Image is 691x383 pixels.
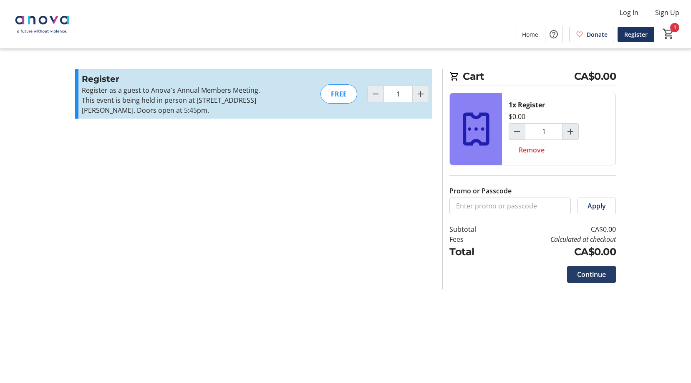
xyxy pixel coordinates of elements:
span: Apply [588,201,606,211]
span: Continue [577,269,606,279]
span: Log In [620,8,638,18]
label: Promo or Passcode [449,186,512,196]
a: Register [618,27,654,42]
div: 1x Register [509,100,545,110]
img: Anova: A Future Without Violence's Logo [5,3,79,45]
button: Log In [613,6,645,19]
button: Decrement by one [509,124,525,140]
td: CA$0.00 [498,244,616,259]
span: CA$0.00 [574,69,616,84]
td: Fees [449,234,498,244]
h2: Cart [449,69,616,86]
button: Increment by one [562,124,578,140]
button: Help [545,26,562,43]
input: Enter promo or passcode [449,198,571,214]
button: Decrement by one [368,86,383,102]
p: Register as a guest to Anova's Annual Members Meeting. This event is being held in person at [STR... [82,85,264,115]
td: CA$0.00 [498,224,616,234]
button: Continue [567,266,616,283]
div: FREE [320,84,357,104]
a: Home [515,27,545,42]
button: Apply [578,198,616,214]
span: Home [522,30,538,39]
td: Calculated at checkout [498,234,616,244]
span: Remove [519,145,545,155]
button: Cart [661,26,676,41]
span: Register [624,30,648,39]
td: Subtotal [449,224,498,234]
button: Remove [509,142,555,158]
button: Sign Up [648,6,686,19]
td: Total [449,244,498,259]
input: Register Quantity [525,123,562,140]
div: $0.00 [509,112,525,122]
span: Donate [587,30,608,39]
h3: Register [82,73,264,85]
a: Donate [569,27,614,42]
button: Increment by one [413,86,429,102]
span: Sign Up [655,8,679,18]
input: Register Quantity [383,86,413,102]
